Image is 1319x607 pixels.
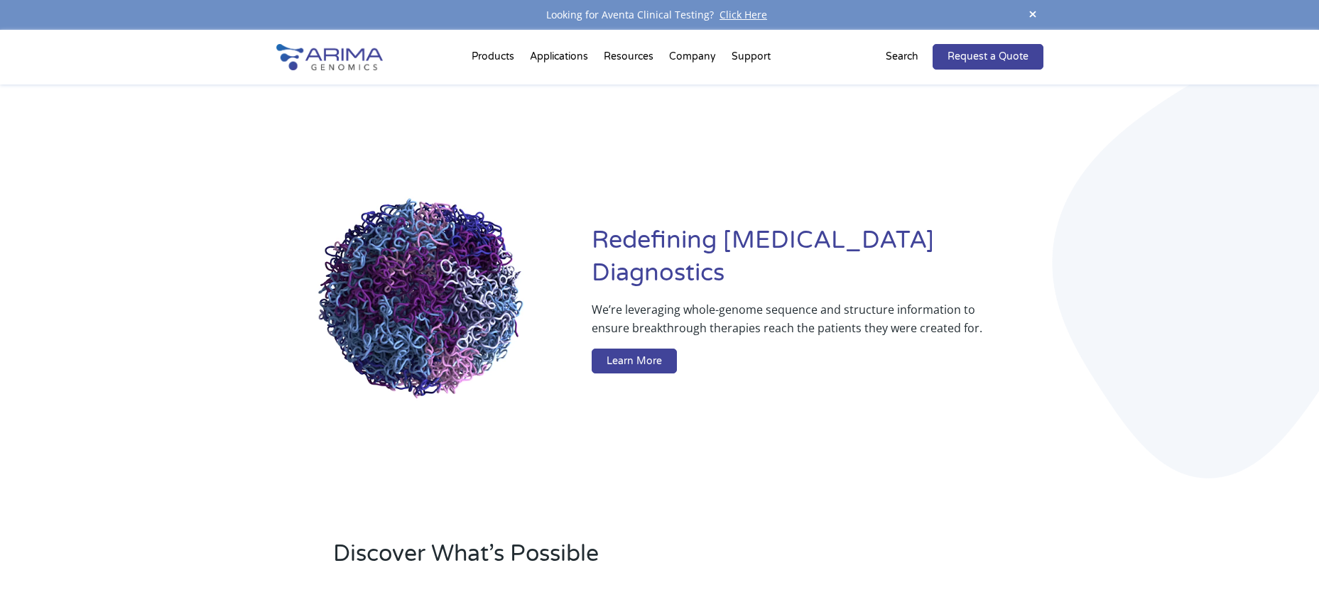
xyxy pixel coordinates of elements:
a: Click Here [714,8,773,21]
iframe: Chat Widget [1248,539,1319,607]
h1: Redefining [MEDICAL_DATA] Diagnostics [592,224,1043,300]
img: Arima-Genomics-logo [276,44,383,70]
p: We’re leveraging whole-genome sequence and structure information to ensure breakthrough therapies... [592,300,986,349]
p: Search [886,48,918,66]
div: Looking for Aventa Clinical Testing? [276,6,1043,24]
h2: Discover What’s Possible [333,538,841,581]
a: Request a Quote [933,44,1043,70]
a: Learn More [592,349,677,374]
